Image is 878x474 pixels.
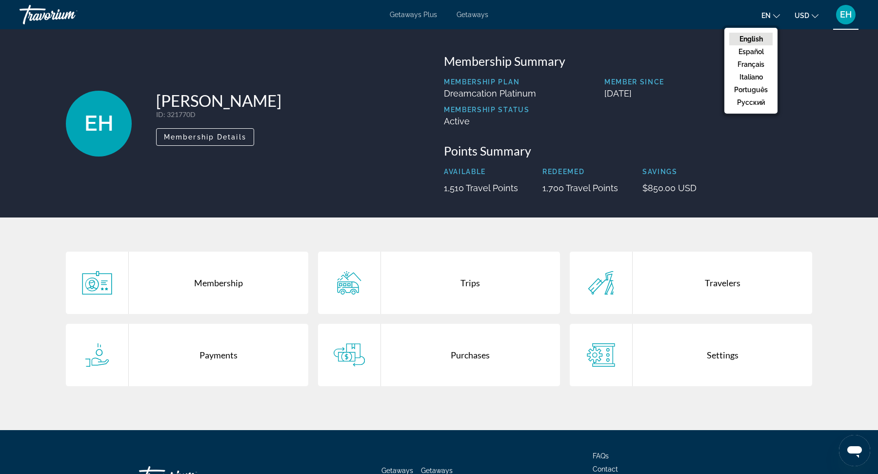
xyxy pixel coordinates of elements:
[633,324,812,386] div: Settings
[20,2,117,27] a: Travorium
[444,116,536,126] p: Active
[795,8,818,22] button: Change currency
[839,435,870,466] iframe: Button to launch messaging window
[729,83,773,96] button: Português
[542,168,618,176] p: Redeemed
[129,252,308,314] div: Membership
[381,324,560,386] div: Purchases
[318,324,560,386] a: Purchases
[542,183,618,193] p: 1,700 Travel Points
[444,88,536,99] p: Dreamcation Platinum
[156,130,254,141] a: Membership Details
[66,252,308,314] a: Membership
[729,45,773,58] button: Español
[642,183,697,193] p: $850.00 USD
[164,133,246,141] span: Membership Details
[729,96,773,109] button: русский
[570,252,812,314] a: Travelers
[833,4,858,25] button: User Menu
[444,106,536,114] p: Membership Status
[129,324,308,386] div: Payments
[593,452,609,460] a: FAQs
[444,168,518,176] p: Available
[840,10,852,20] span: EH
[390,11,437,19] a: Getaways Plus
[444,183,518,193] p: 1,510 Travel Points
[444,78,536,86] p: Membership Plan
[156,91,281,110] h1: [PERSON_NAME]
[156,128,254,146] button: Membership Details
[604,78,812,86] p: Member Since
[729,71,773,83] button: Italiano
[761,12,771,20] span: en
[444,54,812,68] h3: Membership Summary
[642,168,697,176] p: Savings
[156,110,163,118] span: ID
[318,252,560,314] a: Trips
[570,324,812,386] a: Settings
[444,143,812,158] h3: Points Summary
[66,324,308,386] a: Payments
[593,465,618,473] a: Contact
[156,110,281,118] p: : 321770D
[633,252,812,314] div: Travelers
[604,88,812,99] p: [DATE]
[729,33,773,45] button: English
[381,252,560,314] div: Trips
[84,111,114,136] span: EH
[795,12,809,20] span: USD
[761,8,780,22] button: Change language
[729,58,773,71] button: Français
[457,11,488,19] a: Getaways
